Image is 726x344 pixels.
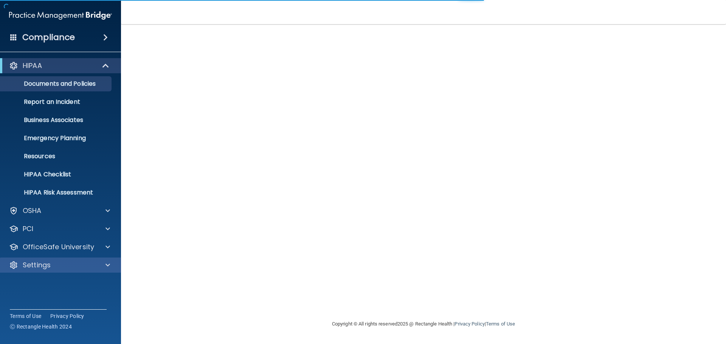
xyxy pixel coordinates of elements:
[5,153,108,160] p: Resources
[9,224,110,233] a: PCI
[9,8,112,23] img: PMB logo
[10,323,72,330] span: Ⓒ Rectangle Health 2024
[455,321,484,327] a: Privacy Policy
[9,242,110,251] a: OfficeSafe University
[23,206,42,215] p: OSHA
[22,32,75,43] h4: Compliance
[23,242,94,251] p: OfficeSafe University
[5,189,108,196] p: HIPAA Risk Assessment
[23,224,33,233] p: PCI
[50,312,84,320] a: Privacy Policy
[5,80,108,88] p: Documents and Policies
[5,171,108,178] p: HIPAA Checklist
[10,312,41,320] a: Terms of Use
[23,261,51,270] p: Settings
[285,312,562,336] div: Copyright © All rights reserved 2025 @ Rectangle Health | |
[5,98,108,106] p: Report an Incident
[9,61,110,70] a: HIPAA
[9,261,110,270] a: Settings
[486,321,515,327] a: Terms of Use
[9,206,110,215] a: OSHA
[23,61,42,70] p: HIPAA
[5,134,108,142] p: Emergency Planning
[5,116,108,124] p: Business Associates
